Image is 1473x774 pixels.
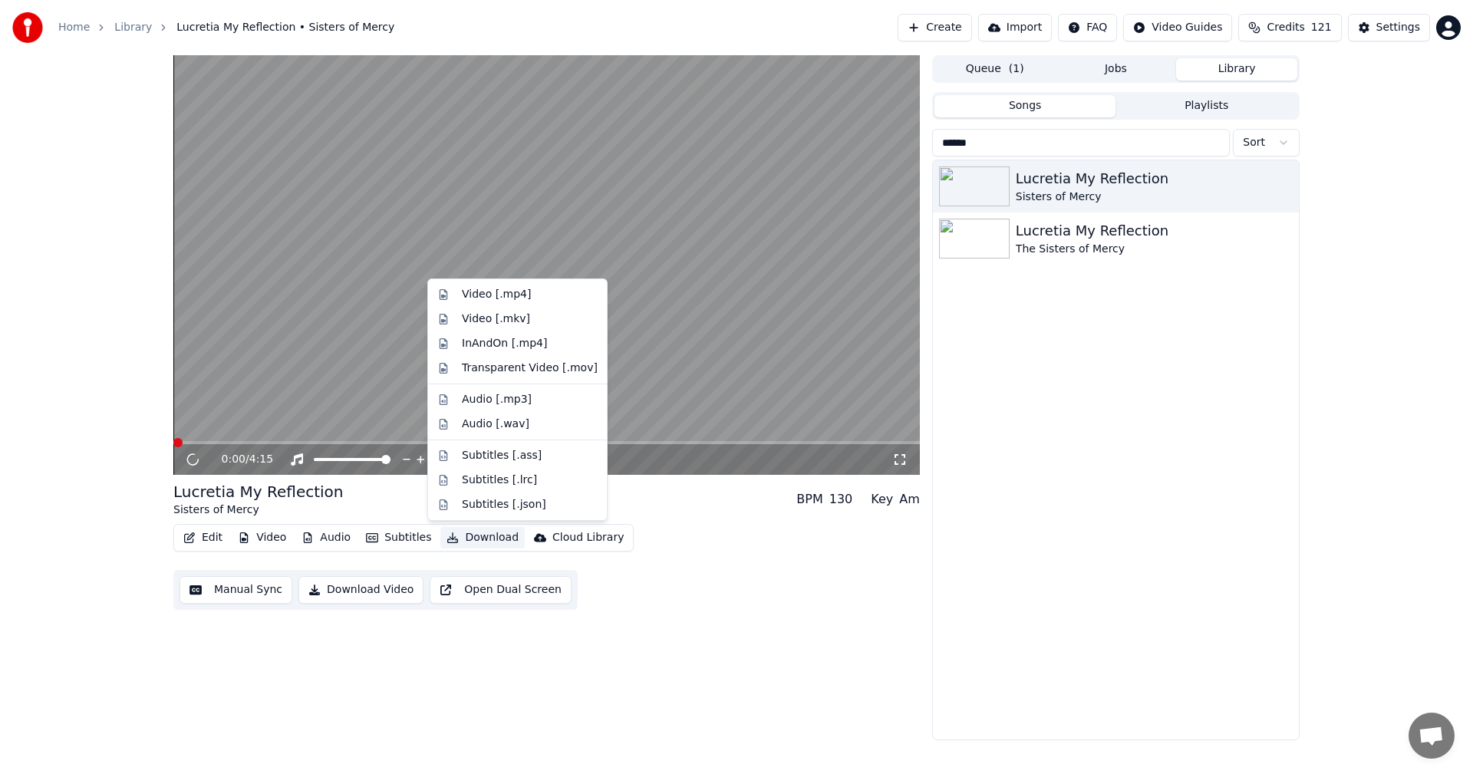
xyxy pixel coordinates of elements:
[12,12,43,43] img: youka
[173,481,344,502] div: Lucretia My Reflection
[934,58,1056,81] button: Queue
[462,311,530,327] div: Video [.mkv]
[978,14,1052,41] button: Import
[1176,58,1297,81] button: Library
[1058,14,1117,41] button: FAQ
[462,392,532,407] div: Audio [.mp3]
[1016,189,1293,205] div: Sisters of Mercy
[462,287,531,302] div: Video [.mp4]
[1016,220,1293,242] div: Lucretia My Reflection
[1115,95,1297,117] button: Playlists
[934,95,1116,117] button: Songs
[180,576,292,604] button: Manual Sync
[1016,168,1293,189] div: Lucretia My Reflection
[1348,14,1430,41] button: Settings
[177,527,229,548] button: Edit
[899,490,920,509] div: Am
[829,490,853,509] div: 130
[360,527,437,548] button: Subtitles
[1267,20,1304,35] span: Credits
[1376,20,1420,35] div: Settings
[222,452,245,467] span: 0:00
[173,502,344,518] div: Sisters of Mercy
[1243,135,1265,150] span: Sort
[249,452,273,467] span: 4:15
[1056,58,1177,81] button: Jobs
[1409,713,1455,759] a: Öppna chatt
[1311,20,1332,35] span: 121
[58,20,394,35] nav: breadcrumb
[176,20,394,35] span: Lucretia My Reflection • Sisters of Mercy
[1009,61,1024,77] span: ( 1 )
[552,530,624,545] div: Cloud Library
[796,490,822,509] div: BPM
[898,14,972,41] button: Create
[1238,14,1341,41] button: Credits121
[1123,14,1232,41] button: Video Guides
[295,527,357,548] button: Audio
[462,336,548,351] div: InAndOn [.mp4]
[462,497,546,512] div: Subtitles [.json]
[58,20,90,35] a: Home
[871,490,893,509] div: Key
[114,20,152,35] a: Library
[462,361,598,376] div: Transparent Video [.mov]
[430,576,572,604] button: Open Dual Screen
[1016,242,1293,257] div: The Sisters of Mercy
[232,527,292,548] button: Video
[440,527,525,548] button: Download
[298,576,423,604] button: Download Video
[462,473,537,488] div: Subtitles [.lrc]
[462,417,529,432] div: Audio [.wav]
[462,448,542,463] div: Subtitles [.ass]
[222,452,259,467] div: /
